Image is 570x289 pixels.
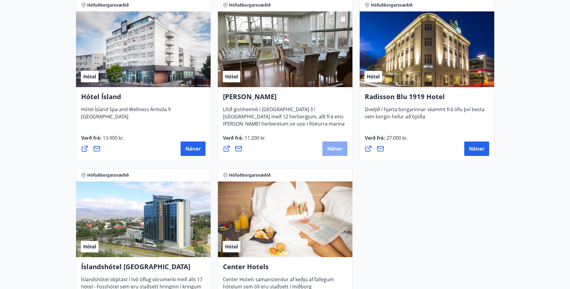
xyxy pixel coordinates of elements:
span: Hótel Ísland Spa and Wellness Ármúla 9 [GEOGRAPHIC_DATA] [81,106,171,125]
span: Hótel [225,243,238,250]
h4: Hótel Ísland [81,92,206,106]
span: Nánar [185,145,201,152]
h4: Radisson Blu 1919 Hotel [365,92,489,106]
h4: Center Hotels [223,262,347,276]
span: Nánar [327,145,343,152]
span: Höfuðborgarsvæðið [87,172,129,178]
span: 13.900 kr. [102,135,124,141]
span: Hótel [83,243,96,250]
span: Verð frá : [81,135,124,146]
span: Höfuðborgarsvæðið [87,2,129,8]
span: Verð frá : [223,135,266,146]
span: Lítið gistiheimili í [GEOGRAPHIC_DATA] 3 í [GEOGRAPHIC_DATA] með 12 herbergjum, allt frá eins [PE... [223,106,345,139]
span: Nánar [469,145,484,152]
h4: Íslandshótel [GEOGRAPHIC_DATA] [81,262,206,276]
span: Dveljið í hjarta borgarinnar skammt frá öllu því besta sem borgin hefur að bjóða [365,106,484,125]
span: Hótel [83,73,96,80]
span: Höfuðborgarsvæðið [371,2,413,8]
span: 11.200 kr. [243,135,266,141]
span: Verð frá : [365,135,408,146]
span: Höfuðborgarsvæðið [229,172,271,178]
span: 27.000 kr. [385,135,408,141]
button: Nánar [464,141,489,156]
button: Nánar [181,141,206,156]
button: Nánar [322,141,347,156]
h4: [PERSON_NAME] [223,92,347,106]
span: Hótel [225,73,238,80]
span: Höfuðborgarsvæðið [229,2,271,8]
span: Hótel [367,73,380,80]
